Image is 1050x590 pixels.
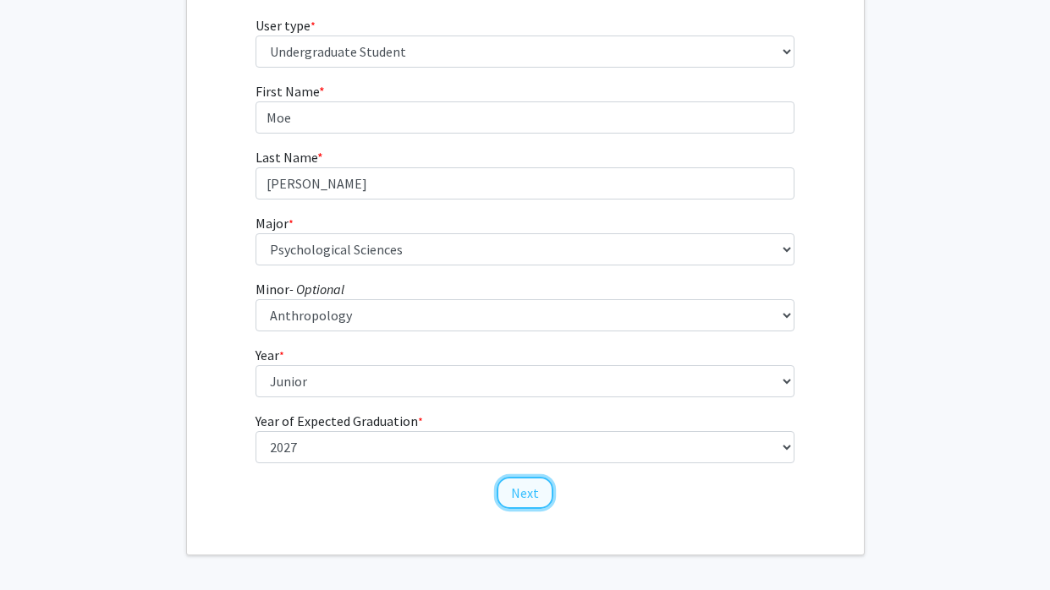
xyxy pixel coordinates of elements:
[256,411,423,431] label: Year of Expected Graduation
[256,149,317,166] span: Last Name
[256,213,294,233] label: Major
[497,477,553,509] button: Next
[256,15,316,36] label: User type
[289,281,344,298] i: - Optional
[256,345,284,365] label: Year
[13,514,72,577] iframe: Chat
[256,83,319,100] span: First Name
[256,279,344,299] label: Minor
